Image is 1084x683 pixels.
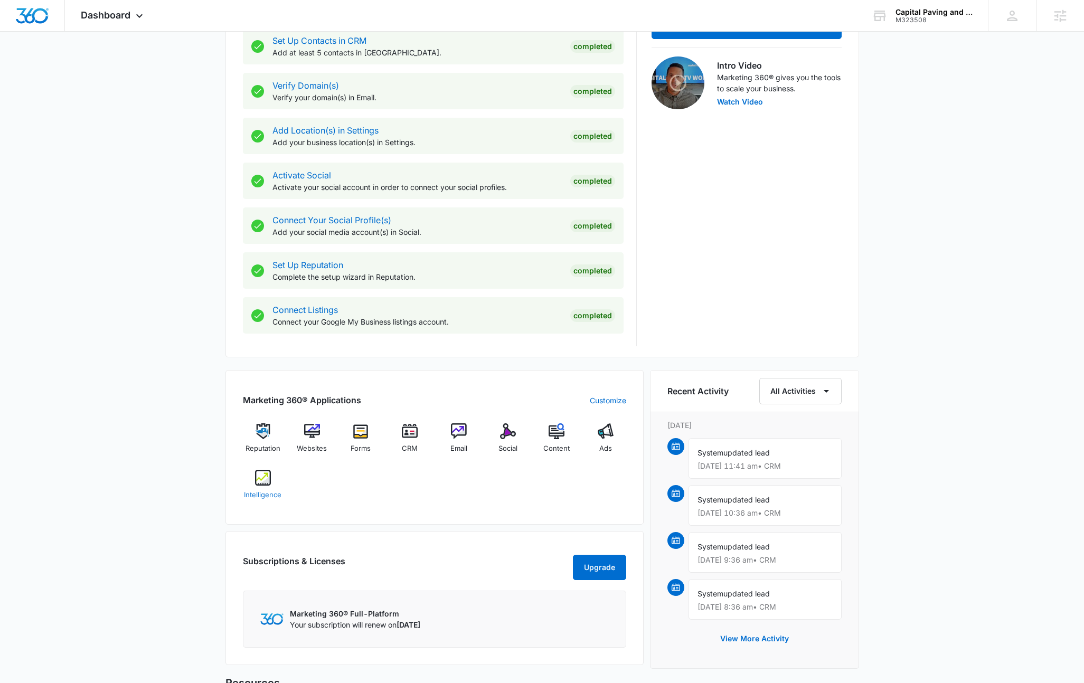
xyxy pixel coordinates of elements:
[487,423,528,461] a: Social
[570,40,615,53] div: Completed
[573,555,626,580] button: Upgrade
[697,462,833,470] p: [DATE] 11:41 am • CRM
[272,137,562,148] p: Add your business location(s) in Settings.
[260,613,284,624] img: Marketing 360 Logo
[570,130,615,143] div: Completed
[570,264,615,277] div: Completed
[397,620,420,629] span: [DATE]
[243,394,361,406] h2: Marketing 360® Applications
[272,305,338,315] a: Connect Listings
[570,220,615,232] div: Completed
[341,423,381,461] a: Forms
[272,125,379,136] a: Add Location(s) in Settings
[723,589,770,598] span: updated lead
[697,556,833,564] p: [DATE] 9:36 am • CRM
[570,309,615,322] div: Completed
[697,542,723,551] span: System
[290,608,420,619] p: Marketing 360® Full-Platform
[390,423,430,461] a: CRM
[272,47,562,58] p: Add at least 5 contacts in [GEOGRAPHIC_DATA].
[697,495,723,504] span: System
[81,10,130,21] span: Dashboard
[272,215,391,225] a: Connect Your Social Profile(s)
[570,175,615,187] div: Completed
[243,423,284,461] a: Reputation
[652,56,704,109] img: Intro Video
[599,443,612,454] span: Ads
[536,423,577,461] a: Content
[291,423,332,461] a: Websites
[243,555,345,576] h2: Subscriptions & Licenses
[244,490,281,500] span: Intelligence
[272,80,339,91] a: Verify Domain(s)
[723,448,770,457] span: updated lead
[896,16,973,24] div: account id
[667,385,729,397] h6: Recent Activity
[697,509,833,517] p: [DATE] 10:36 am • CRM
[272,182,562,193] p: Activate your social account in order to connect your social profiles.
[450,443,467,454] span: Email
[243,470,284,508] a: Intelligence
[586,423,626,461] a: Ads
[723,542,770,551] span: updated lead
[272,271,562,282] p: Complete the setup wizard in Reputation.
[759,378,842,404] button: All Activities
[543,443,570,454] span: Content
[697,589,723,598] span: System
[717,72,842,94] p: Marketing 360® gives you the tools to scale your business.
[439,423,479,461] a: Email
[272,92,562,103] p: Verify your domain(s) in Email.
[272,226,562,238] p: Add your social media account(s) in Social.
[290,619,420,630] p: Your subscription will renew on
[717,59,842,72] h3: Intro Video
[498,443,517,454] span: Social
[697,603,833,611] p: [DATE] 8:36 am • CRM
[723,495,770,504] span: updated lead
[667,420,842,431] p: [DATE]
[272,316,562,327] p: Connect your Google My Business listings account.
[297,443,327,454] span: Websites
[570,85,615,98] div: Completed
[272,260,343,270] a: Set Up Reputation
[710,626,799,651] button: View More Activity
[272,35,366,46] a: Set Up Contacts in CRM
[590,395,626,406] a: Customize
[246,443,280,454] span: Reputation
[402,443,418,454] span: CRM
[896,8,973,16] div: account name
[717,98,763,106] button: Watch Video
[272,170,331,181] a: Activate Social
[351,443,371,454] span: Forms
[697,448,723,457] span: System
